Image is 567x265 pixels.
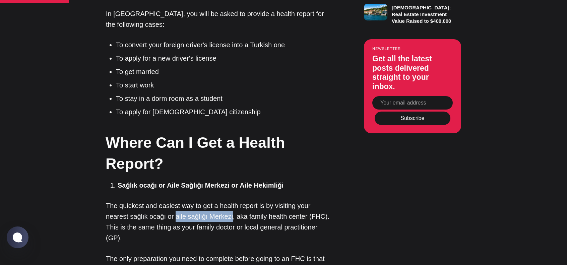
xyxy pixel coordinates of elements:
span: Ikamet [114,29,136,35]
button: Sign up now [102,46,146,60]
li: To apply for [DEMOGRAPHIC_DATA] citizenship [116,107,330,117]
h1: Start the conversation [74,13,174,25]
p: In [GEOGRAPHIC_DATA], you will be asked to provide a health report for the following cases: [106,8,330,30]
button: Subscribe [375,112,450,125]
span: Already a member? [89,64,139,72]
h2: Where Can I Get a Health Report? [106,132,330,174]
input: Your email address [372,96,453,110]
li: To stay in a dorm room as a student [116,93,330,104]
a: [DEMOGRAPHIC_DATA]: Real Estate Investment Value Raised to $400,000 [364,1,461,25]
h3: [DEMOGRAPHIC_DATA]: Real Estate Investment Value Raised to $400,000 [392,5,451,24]
li: To convert your foreign driver's license into a Turkish one [116,40,330,50]
p: The quickest and easiest way to get a health report is by visiting your nearest sağlık ocağı or a... [106,200,330,243]
li: To get married [116,67,330,77]
button: Sign in [140,65,159,72]
strong: Sağlık ocağı or Aile Sağlığı Merkezi or Aile Hekimliği [118,182,283,189]
li: To start work [116,80,330,90]
p: Become a member of to start commenting. [11,28,237,37]
small: Newsletter [372,47,453,51]
h3: Get all the latest posts delivered straight to your inbox. [372,54,453,91]
li: To apply for a new driver's license [116,53,330,63]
